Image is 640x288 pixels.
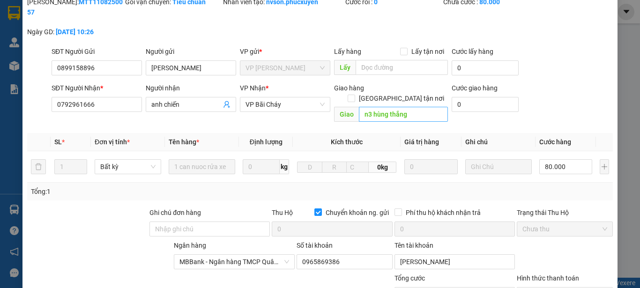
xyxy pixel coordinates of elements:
[12,63,93,88] span: Gửi hàng Hạ Long: Hotline:
[600,159,609,174] button: plus
[539,138,571,146] span: Cước hàng
[100,160,156,174] span: Bất kỳ
[240,46,330,57] div: VP gửi
[23,44,97,60] strong: 0888 827 827 - 0848 827 827
[246,97,325,111] span: VP Bãi Cháy
[246,61,325,75] span: VP Dương Đình Nghệ
[465,159,532,174] input: Ghi Chú
[322,207,393,218] span: Chuyển khoản ng. gửi
[280,159,289,174] span: kg
[356,60,448,75] input: Dọc đường
[52,83,142,93] div: SĐT Người Nhận
[359,107,448,122] input: Dọc đường
[522,222,607,236] span: Chưa thu
[7,27,97,60] span: Gửi hàng [GEOGRAPHIC_DATA]: Hotline:
[355,93,448,103] span: [GEOGRAPHIC_DATA] tận nơi
[31,159,46,174] button: delete
[402,207,484,218] span: Phí thu hộ khách nhận trả
[331,138,363,146] span: Kích thước
[394,274,425,282] span: Tổng cước
[8,36,97,52] strong: 024 3236 3236 -
[517,207,613,218] div: Trạng thái Thu Hộ
[334,48,361,55] span: Lấy hàng
[95,138,130,146] span: Đơn vị tính
[297,162,322,173] input: D
[346,162,369,173] input: C
[240,84,266,92] span: VP Nhận
[31,186,248,197] div: Tổng: 1
[297,242,333,249] label: Số tài khoản
[452,84,498,92] label: Cước giao hàng
[52,46,142,57] div: SĐT Người Gửi
[146,46,236,57] div: Người gửi
[149,209,201,216] label: Ghi chú đơn hàng
[179,255,289,269] span: MBBank - Ngân hàng TMCP Quân đội
[394,254,515,269] input: Tên tài khoản
[452,97,519,112] input: Cước giao hàng
[174,242,206,249] label: Ngân hàng
[27,27,123,37] div: Ngày GD:
[250,138,283,146] span: Định lượng
[394,242,433,249] label: Tên tài khoản
[452,60,519,75] input: Cước lấy hàng
[408,46,448,57] span: Lấy tận nơi
[452,48,493,55] label: Cước lấy hàng
[54,138,62,146] span: SL
[404,159,457,174] input: 0
[149,222,270,236] input: Ghi chú đơn hàng
[322,162,347,173] input: R
[517,274,579,282] label: Hình thức thanh toán
[334,84,364,92] span: Giao hàng
[272,209,293,216] span: Thu Hộ
[369,162,396,173] span: 0kg
[297,254,393,269] input: Số tài khoản
[334,60,356,75] span: Lấy
[169,159,235,174] input: VD: Bàn, Ghế
[223,101,231,108] span: user-add
[146,83,236,93] div: Người nhận
[461,133,536,151] th: Ghi chú
[404,138,439,146] span: Giá trị hàng
[13,5,91,25] strong: Công ty TNHH Phúc Xuyên
[334,107,359,122] span: Giao
[169,138,199,146] span: Tên hàng
[56,28,94,36] b: [DATE] 10:26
